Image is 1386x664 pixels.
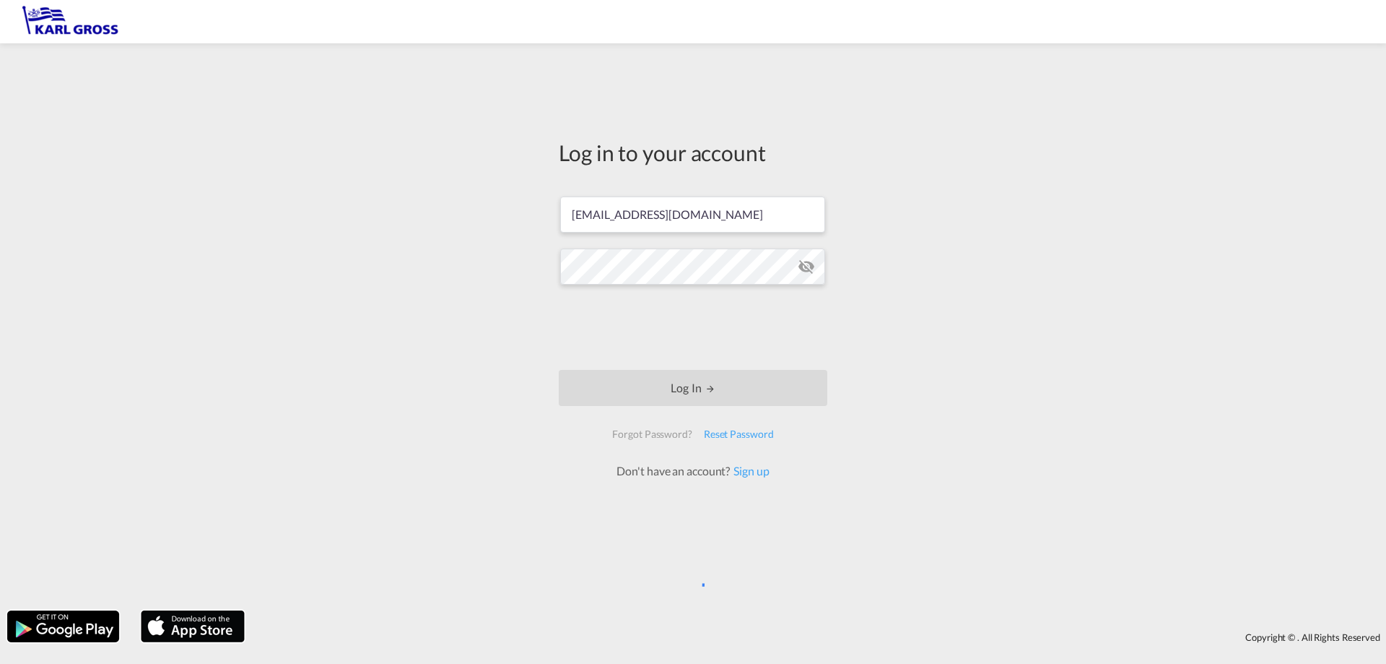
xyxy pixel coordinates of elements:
a: Sign up [730,464,769,478]
input: Enter email/phone number [560,197,825,233]
div: Copyright © . All Rights Reserved [252,625,1386,650]
iframe: reCAPTCHA [583,299,803,355]
div: Forgot Password? [606,421,697,447]
img: google.png [6,609,121,644]
div: Log in to your account [559,137,827,168]
button: LOGIN [559,370,827,406]
img: apple.png [139,609,246,644]
div: Don't have an account? [601,463,785,479]
md-icon: icon-eye-off [798,258,815,275]
div: Reset Password [698,421,780,447]
img: 3269c73066d711f095e541db4db89301.png [22,6,119,38]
